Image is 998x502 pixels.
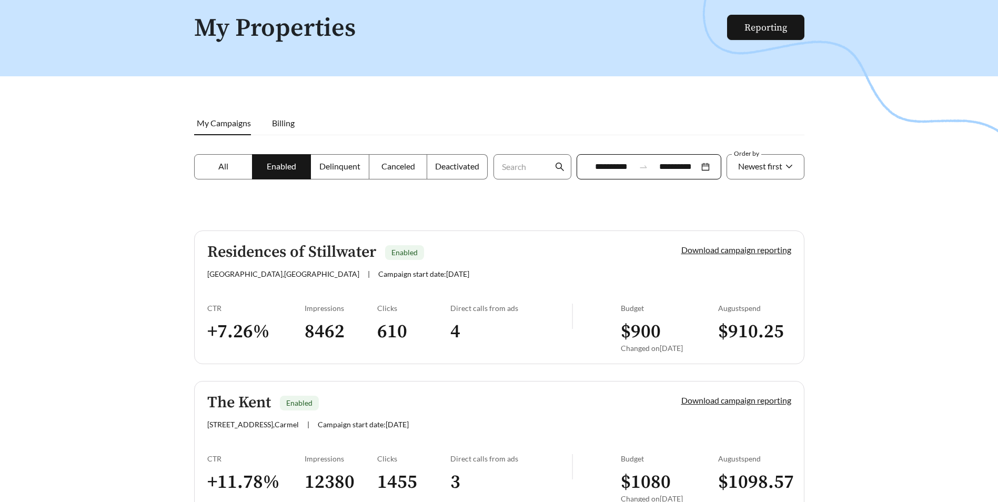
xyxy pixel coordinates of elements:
[639,162,648,172] span: swap-right
[621,304,718,313] div: Budget
[318,420,409,429] span: Campaign start date: [DATE]
[718,454,791,463] div: August spend
[305,304,378,313] div: Impressions
[450,304,572,313] div: Direct calls from ads
[272,118,295,128] span: Billing
[621,454,718,463] div: Budget
[718,320,791,344] h3: $ 910.25
[377,470,450,494] h3: 1455
[305,454,378,463] div: Impressions
[450,320,572,344] h3: 4
[207,244,376,261] h5: Residences of Stillwater
[194,230,804,364] a: Residences of StillwaterEnabled[GEOGRAPHIC_DATA],[GEOGRAPHIC_DATA]|Campaign start date:[DATE]Down...
[218,161,228,171] span: All
[621,470,718,494] h3: $ 1080
[207,269,359,278] span: [GEOGRAPHIC_DATA] , [GEOGRAPHIC_DATA]
[572,304,573,329] img: line
[639,162,648,172] span: to
[681,395,791,405] a: Download campaign reporting
[718,304,791,313] div: August spend
[307,420,309,429] span: |
[194,15,728,43] h1: My Properties
[738,161,782,171] span: Newest first
[450,470,572,494] h3: 3
[207,454,305,463] div: CTR
[572,454,573,479] img: line
[368,269,370,278] span: |
[377,320,450,344] h3: 610
[681,245,791,255] a: Download campaign reporting
[305,320,378,344] h3: 8462
[207,304,305,313] div: CTR
[621,320,718,344] h3: $ 900
[450,454,572,463] div: Direct calls from ads
[555,162,564,172] span: search
[207,394,271,411] h5: The Kent
[319,161,360,171] span: Delinquent
[207,470,305,494] h3: + 11.78 %
[377,304,450,313] div: Clicks
[377,454,450,463] div: Clicks
[621,344,718,353] div: Changed on [DATE]
[381,161,415,171] span: Canceled
[267,161,296,171] span: Enabled
[391,248,418,257] span: Enabled
[727,15,804,40] button: Reporting
[207,420,299,429] span: [STREET_ADDRESS] , Carmel
[435,161,479,171] span: Deactivated
[305,470,378,494] h3: 12380
[197,118,251,128] span: My Campaigns
[744,22,787,34] a: Reporting
[378,269,469,278] span: Campaign start date: [DATE]
[207,320,305,344] h3: + 7.26 %
[718,470,791,494] h3: $ 1098.57
[286,398,312,407] span: Enabled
